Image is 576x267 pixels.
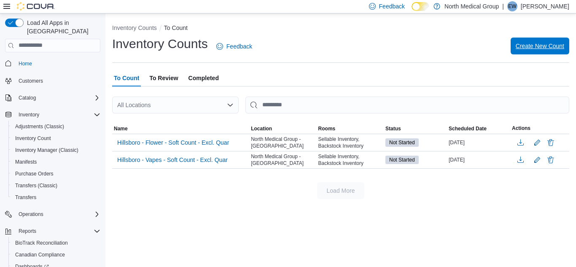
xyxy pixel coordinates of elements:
span: Catalog [15,93,100,103]
span: Not Started [385,156,419,164]
span: Actions [512,125,530,132]
span: Home [15,58,100,69]
span: Reports [15,226,100,236]
span: Load All Apps in [GEOGRAPHIC_DATA] [24,19,100,35]
button: Hillsboro - Flower - Soft Count - Excl. Quar [114,136,232,149]
input: This is a search bar. After typing your query, hit enter to filter the results lower in the page. [245,97,569,113]
span: Feedback [379,2,405,11]
span: Feedback [226,42,252,51]
a: Adjustments (Classic) [12,121,67,132]
button: Operations [15,209,47,219]
button: Purchase Orders [8,168,104,180]
p: | [502,1,504,11]
span: Not Started [389,139,415,146]
button: Transfers (Classic) [8,180,104,191]
span: Canadian Compliance [15,251,65,258]
span: North Medical Group - [GEOGRAPHIC_DATA] [251,153,315,167]
span: Rooms [318,125,336,132]
h1: Inventory Counts [112,35,208,52]
span: Location [251,125,272,132]
span: Inventory [19,111,39,118]
span: Inventory Count [15,135,51,142]
span: Name [114,125,128,132]
div: Sellable Inventory, Backstock Inventory [317,134,384,151]
button: Inventory Count [8,132,104,144]
button: Hillsboro - Vapes - Soft Count - Excl. Quar [114,154,231,166]
span: Canadian Compliance [12,250,100,260]
a: Transfers (Classic) [12,181,61,191]
button: Inventory Counts [112,24,157,31]
button: Location [249,124,316,134]
span: Transfers [15,194,36,201]
button: Load More [317,182,364,199]
button: Inventory [15,110,43,120]
span: To Count [114,70,139,86]
div: Sellable Inventory, Backstock Inventory [317,151,384,168]
button: Reports [2,225,104,237]
span: EW [508,1,516,11]
span: Create New Count [516,42,564,50]
p: North Medical Group [444,1,499,11]
span: Reports [19,228,36,235]
span: Transfers [12,192,100,202]
button: Open list of options [227,102,234,108]
span: Manifests [15,159,37,165]
a: Feedback [213,38,256,55]
span: Hillsboro - Vapes - Soft Count - Excl. Quar [117,156,228,164]
div: [DATE] [447,138,510,148]
span: Purchase Orders [12,169,100,179]
button: BioTrack Reconciliation [8,237,104,249]
a: Customers [15,76,46,86]
span: Load More [327,186,355,195]
button: Edit count details [532,136,542,149]
input: Dark Mode [412,2,429,11]
a: Manifests [12,157,40,167]
button: Adjustments (Classic) [8,121,104,132]
span: North Medical Group - [GEOGRAPHIC_DATA] [251,136,315,149]
span: BioTrack Reconciliation [15,240,68,246]
button: Scheduled Date [447,124,510,134]
button: To Count [164,24,188,31]
a: Canadian Compliance [12,250,68,260]
span: To Review [149,70,178,86]
a: Purchase Orders [12,169,57,179]
span: Not Started [389,156,415,164]
span: Not Started [385,138,419,147]
span: BioTrack Reconciliation [12,238,100,248]
button: Delete [546,138,556,148]
span: Inventory [15,110,100,120]
span: Customers [15,76,100,86]
span: Manifests [12,157,100,167]
a: Transfers [12,192,40,202]
p: [PERSON_NAME] [521,1,569,11]
div: [DATE] [447,155,510,165]
span: Completed [188,70,219,86]
a: BioTrack Reconciliation [12,238,71,248]
a: Home [15,59,35,69]
a: Inventory Count [12,133,54,143]
span: Adjustments (Classic) [12,121,100,132]
span: Inventory Manager (Classic) [15,147,78,154]
button: Catalog [2,92,104,104]
span: Inventory Manager (Classic) [12,145,100,155]
span: Inventory Count [12,133,100,143]
span: Operations [19,211,43,218]
span: Scheduled Date [449,125,487,132]
button: Status [384,124,447,134]
button: Home [2,57,104,70]
span: Adjustments (Classic) [15,123,64,130]
button: Inventory Manager (Classic) [8,144,104,156]
button: Name [112,124,249,134]
nav: An example of EuiBreadcrumbs [112,24,569,34]
button: Canadian Compliance [8,249,104,261]
button: Customers [2,75,104,87]
button: Rooms [317,124,384,134]
button: Delete [546,155,556,165]
button: Create New Count [511,38,569,54]
button: Edit count details [532,154,542,166]
span: Transfers (Classic) [15,182,57,189]
button: Catalog [15,93,39,103]
span: Status [385,125,401,132]
span: Operations [15,209,100,219]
